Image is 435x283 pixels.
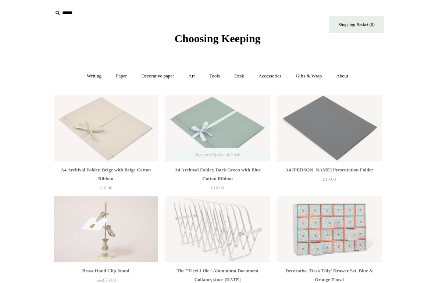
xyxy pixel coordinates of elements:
[165,95,270,162] a: A4 Archival Folder, Dark Green with Blue Cotton Ribbon A4 Archival Folder, Dark Green with Blue C...
[54,95,158,162] img: A4 Archival Folder, Beige with Beige Cotton Ribbon
[54,196,158,262] img: Brass Hand Clip Stand
[188,148,247,162] span: Temporarily Out of Stock
[96,278,103,282] span: from
[174,38,260,43] a: Choosing Keeping
[228,66,251,86] a: Desk
[54,95,158,162] a: A4 Archival Folder, Beige with Beige Cotton Ribbon A4 Archival Folder, Beige with Beige Cotton Ri...
[54,196,158,262] a: Brass Hand Clip Stand Brass Hand Clip Stand
[277,95,381,162] a: A4 Fabriano Murillo Presentation Folder A4 Fabriano Murillo Presentation Folder
[109,66,133,86] a: Paper
[96,277,116,283] span: £75.00
[277,196,381,262] a: Decorative 'Desk Tidy' Drawer Set, Blue & Orange Floral Decorative 'Desk Tidy' Drawer Set, Blue &...
[323,176,336,182] span: £10.00
[99,185,113,191] span: £10.00
[135,66,181,86] a: Decorative paper
[211,185,224,191] span: £10.00
[277,166,381,196] a: A4 [PERSON_NAME] Presentation Folder £10.00
[165,95,270,162] img: A4 Archival Folder, Dark Green with Blue Cotton Ribbon
[54,166,158,196] a: A4 Archival Folder, Beige with Beige Cotton Ribbon £10.00
[277,95,381,162] img: A4 Fabriano Murillo Presentation Folder
[174,32,260,44] span: Choosing Keeping
[329,66,355,86] a: About
[289,66,328,86] a: Gifts & Wrap
[56,166,156,183] div: A4 Archival Folder, Beige with Beige Cotton Ribbon
[277,196,381,262] img: Decorative 'Desk Tidy' Drawer Set, Blue & Orange Floral
[56,266,156,275] div: Brass Hand Clip Stand
[80,66,108,86] a: Writing
[165,196,270,262] img: The "Flexi-i-file" Aluminium Document Collator, since 1941
[203,66,227,86] a: Tools
[167,166,268,183] div: A4 Archival Folder, Dark Green with Blue Cotton Ribbon
[279,166,379,174] div: A4 [PERSON_NAME] Presentation Folder
[165,196,270,262] a: The "Flexi-i-file" Aluminium Document Collator, since 1941 The "Flexi-i-file" Aluminium Document ...
[182,66,202,86] a: Art
[252,66,288,86] a: Accessories
[165,166,270,196] a: A4 Archival Folder, Dark Green with Blue Cotton Ribbon £10.00
[329,16,384,33] a: Shopping Basket (0)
